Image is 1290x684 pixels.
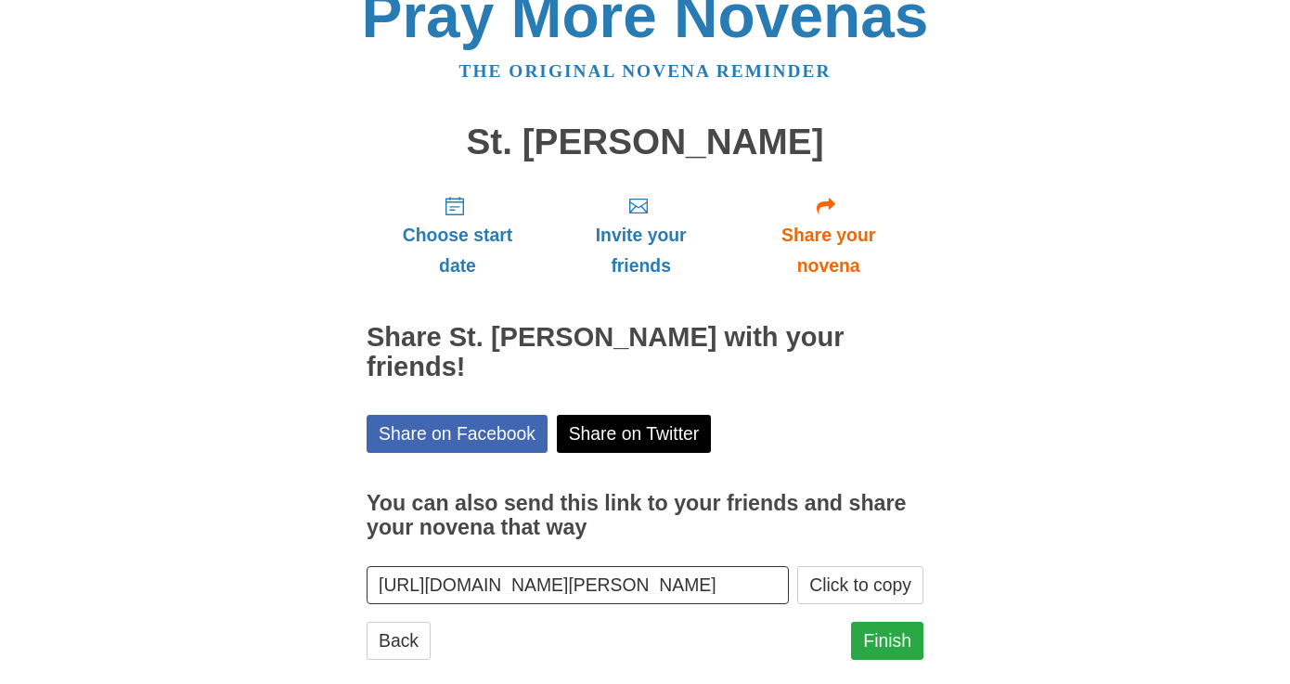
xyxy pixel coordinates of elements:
a: Share on Facebook [367,415,548,453]
span: Invite your friends [567,220,715,281]
a: Share your novena [733,180,923,290]
h3: You can also send this link to your friends and share your novena that way [367,492,923,539]
h2: Share St. [PERSON_NAME] with your friends! [367,323,923,382]
a: The original novena reminder [459,61,832,81]
a: Back [367,622,431,660]
a: Finish [851,622,923,660]
span: Share your novena [752,220,905,281]
a: Choose start date [367,180,548,290]
a: Invite your friends [548,180,733,290]
span: Choose start date [385,220,530,281]
button: Click to copy [797,566,923,604]
a: Share on Twitter [557,415,712,453]
h1: St. [PERSON_NAME] [367,123,923,162]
